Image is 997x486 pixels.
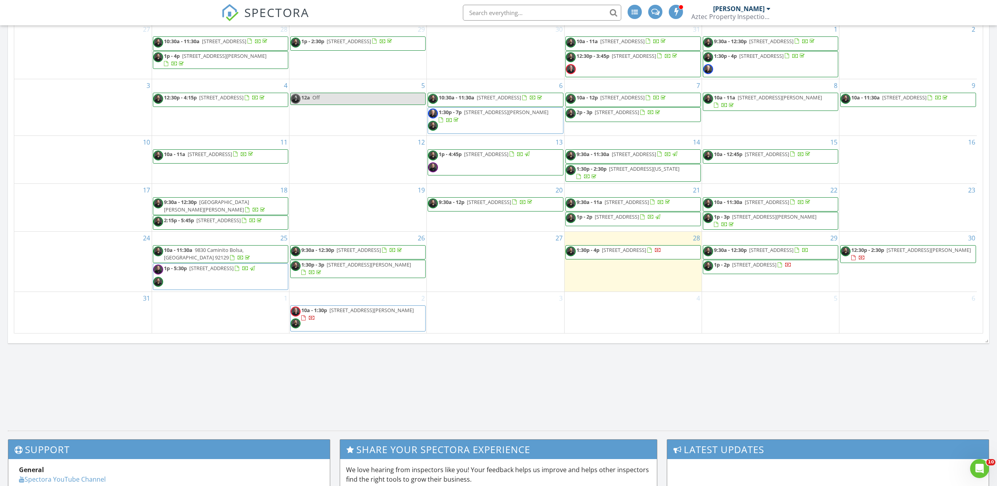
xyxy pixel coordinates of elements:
[714,94,735,101] span: 10a - 11a
[141,23,152,36] a: Go to July 27, 2025
[840,245,976,263] a: 12:30p - 2:30p [STREET_ADDRESS][PERSON_NAME]
[428,149,563,175] a: 1p - 4:45p [STREET_ADDRESS]
[439,198,464,206] span: 9:30a - 12p
[564,183,702,231] td: Go to August 21, 2025
[416,136,426,149] a: Go to August 12, 2025
[279,232,289,244] a: Go to August 25, 2025
[839,23,977,79] td: Go to August 2, 2025
[714,198,812,206] a: 10a - 11:30a [STREET_ADDRESS]
[967,184,977,196] a: Go to August 23, 2025
[839,232,977,292] td: Go to August 30, 2025
[14,79,152,136] td: Go to August 3, 2025
[577,94,598,101] span: 10a - 12p
[439,109,548,123] a: 1:30p - 7p [STREET_ADDRESS][PERSON_NAME]
[577,246,599,253] span: 1:30p - 4p
[202,38,246,45] span: [STREET_ADDRESS]
[153,93,288,107] a: 12:30p - 4:15p [STREET_ADDRESS]
[970,79,977,92] a: Go to August 9, 2025
[695,292,702,305] a: Go to September 4, 2025
[566,94,576,104] img: 65riqhnb_2.jpg
[291,318,301,328] img: 65riqhnb_2.jpg
[164,246,192,253] span: 10a - 11:30a
[153,51,288,69] a: 1p - 4p [STREET_ADDRESS][PERSON_NAME]
[577,213,662,220] a: 1p - 2p [STREET_ADDRESS]
[840,93,976,107] a: 10a - 11:30a [STREET_ADDRESS]
[164,38,200,45] span: 10:30a - 11:30a
[564,292,702,333] td: Go to September 4, 2025
[427,232,564,292] td: Go to August 27, 2025
[464,109,548,116] span: [STREET_ADDRESS][PERSON_NAME]
[188,151,232,158] span: [STREET_ADDRESS]
[851,94,949,101] a: 10a - 11:30a [STREET_ADDRESS]
[738,94,822,101] span: [STREET_ADDRESS][PERSON_NAME]
[600,38,645,45] span: [STREET_ADDRESS]
[427,292,564,333] td: Go to September 3, 2025
[841,246,850,256] img: 65riqhnb_2.jpg
[428,94,438,104] img: 65riqhnb_2.jpg
[164,217,194,224] span: 2:15p - 5:45p
[602,246,646,253] span: [STREET_ADDRESS]
[970,23,977,36] a: Go to August 2, 2025
[152,79,289,136] td: Go to August 4, 2025
[337,246,381,253] span: [STREET_ADDRESS]
[714,151,742,158] span: 10a - 12:45p
[164,94,197,101] span: 12:30p - 4:15p
[970,292,977,305] a: Go to September 6, 2025
[832,292,839,305] a: Go to September 5, 2025
[566,165,576,175] img: 65riqhnb_2.jpg
[301,307,414,321] a: 10a - 1:30p [STREET_ADDRESS][PERSON_NAME]
[279,184,289,196] a: Go to August 18, 2025
[153,36,288,51] a: 10:30a - 11:30a [STREET_ADDRESS]
[153,217,163,227] img: 65riqhnb_2.jpg
[565,164,701,182] a: 1:30p - 2:30p [STREET_ADDRESS][US_STATE]
[703,38,713,48] img: 65riqhnb_2.jpg
[420,79,426,92] a: Go to August 5, 2025
[691,136,702,149] a: Go to August 14, 2025
[291,94,301,104] img: 65riqhnb_2.jpg
[887,246,971,253] span: [STREET_ADDRESS][PERSON_NAME]
[577,198,672,206] a: 9:30a - 11a [STREET_ADDRESS]
[301,261,411,276] a: 1:30p - 3p [STREET_ADDRESS][PERSON_NAME]
[714,52,806,59] a: 1:30p - 4p [STREET_ADDRESS]
[609,165,679,172] span: [STREET_ADDRESS][US_STATE]
[145,79,152,92] a: Go to August 3, 2025
[439,151,462,158] span: 1p - 4:45p
[19,475,106,484] a: Spectora YouTube Channel
[290,245,426,259] a: 9:30a - 12:30p [STREET_ADDRESS]
[554,232,564,244] a: Go to August 27, 2025
[14,292,152,333] td: Go to August 31, 2025
[612,52,656,59] span: [STREET_ADDRESS]
[829,136,839,149] a: Go to August 15, 2025
[290,36,426,51] a: 1p - 2:30p [STREET_ADDRESS]
[439,151,531,158] a: 1p - 4:45p [STREET_ADDRESS]
[566,64,576,74] img: aztec_031cropweb.jpg
[702,135,839,183] td: Go to August 15, 2025
[714,52,737,59] span: 1:30p - 4p
[428,197,563,212] a: 9:30a - 12p [STREET_ADDRESS]
[565,107,701,122] a: 2p - 3p [STREET_ADDRESS]
[221,11,309,27] a: SPECTORA
[164,198,249,213] span: [GEOGRAPHIC_DATA][PERSON_NAME][PERSON_NAME]
[164,217,263,224] a: 2:15p - 5:45p [STREET_ADDRESS]
[416,23,426,36] a: Go to July 29, 2025
[566,198,576,208] img: 65riqhnb_2.jpg
[695,79,702,92] a: Go to August 7, 2025
[577,198,602,206] span: 9:30a - 11a
[290,260,426,278] a: 1:30p - 3p [STREET_ADDRESS][PERSON_NAME]
[851,246,971,261] a: 12:30p - 2:30p [STREET_ADDRESS][PERSON_NAME]
[577,246,661,253] a: 1:30p - 4p [STREET_ADDRESS]
[967,232,977,244] a: Go to August 30, 2025
[291,261,301,271] img: 65riqhnb_2.jpg
[164,52,180,59] span: 1p - 4p
[291,38,301,48] img: 65riqhnb_2.jpg
[749,246,793,253] span: [STREET_ADDRESS]
[14,183,152,231] td: Go to August 17, 2025
[703,52,713,62] img: 65riqhnb_2.jpg
[289,183,427,231] td: Go to August 19, 2025
[714,213,816,228] a: 1p - 3p [STREET_ADDRESS][PERSON_NAME]
[691,232,702,244] a: Go to August 28, 2025
[565,197,701,212] a: 9:30a - 11a [STREET_ADDRESS]
[732,213,816,220] span: [STREET_ADDRESS][PERSON_NAME]
[986,459,995,465] span: 10
[8,440,330,459] h3: Support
